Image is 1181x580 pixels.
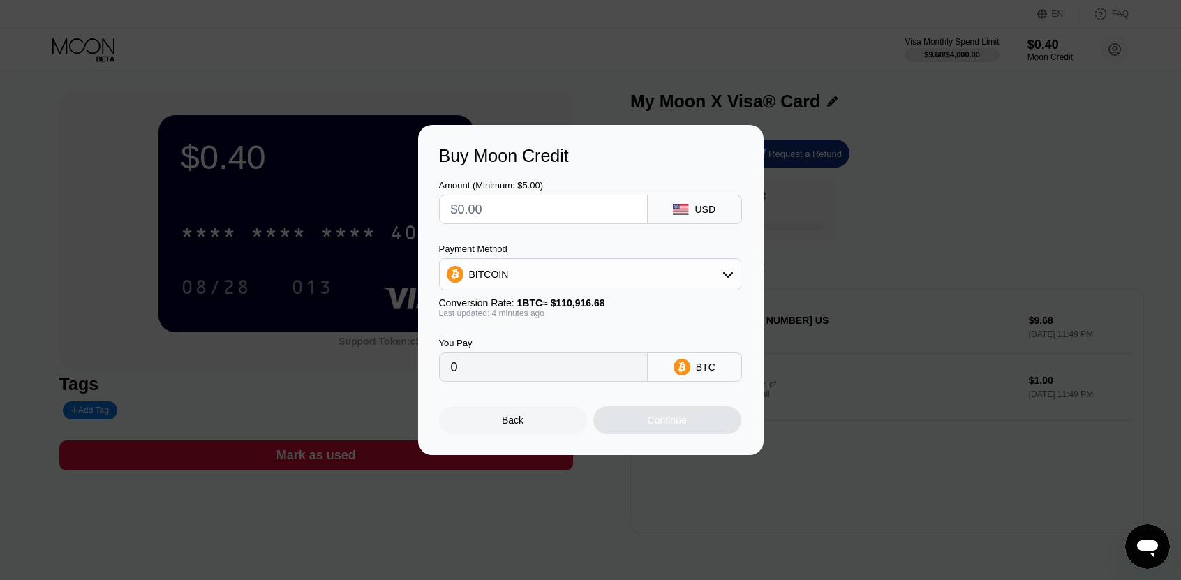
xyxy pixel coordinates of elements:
[1125,524,1170,569] iframe: Button to launch messaging window
[440,260,741,288] div: BITCOIN
[517,297,605,308] span: 1 BTC ≈ $110,916.68
[439,180,648,191] div: Amount (Minimum: $5.00)
[439,338,648,348] div: You Pay
[451,195,636,223] input: $0.00
[696,362,715,373] div: BTC
[439,297,741,308] div: Conversion Rate:
[439,244,741,254] div: Payment Method
[439,308,741,318] div: Last updated: 4 minutes ago
[695,204,715,215] div: USD
[502,415,523,426] div: Back
[439,406,587,434] div: Back
[469,269,509,280] div: BITCOIN
[439,146,743,166] div: Buy Moon Credit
